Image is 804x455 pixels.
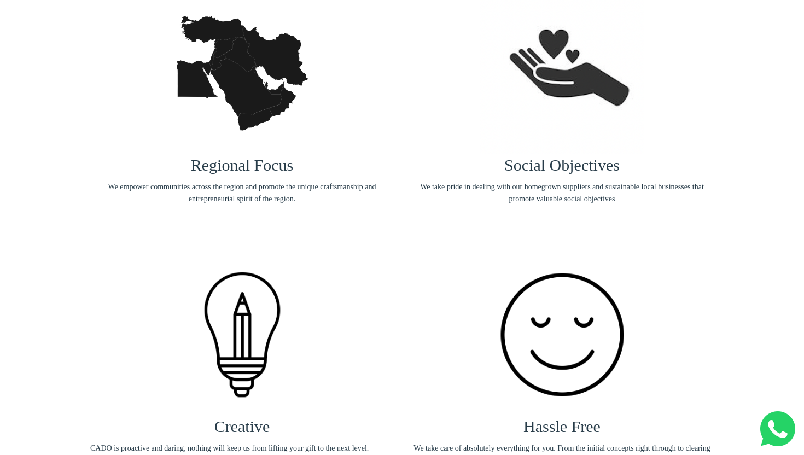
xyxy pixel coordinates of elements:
[760,411,795,446] img: Whatsapp
[523,417,601,435] span: Hassle Free
[160,253,324,417] img: creative_idea__light_bulb__pen__pencil_icon-1657197217073_1200x.jpg
[410,181,714,206] span: We take pride in dealing with our homegrown suppliers and sustainable local businesses that promo...
[214,417,270,435] span: Creative
[191,156,294,174] span: Regional Focus
[90,181,394,206] span: We empower communities across the region and promote the unique craftsmanship and entrepreneurial...
[312,1,347,10] span: Last name
[504,156,620,174] span: Social Objectives
[312,91,364,100] span: Number of gifts
[480,253,644,417] img: emoji_12-1-1657197259379_1200x.jpg
[312,46,366,55] span: Company name
[90,442,369,454] span: CADO is proactive and daring, nothing will keep us from lifting your gift to the next level.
